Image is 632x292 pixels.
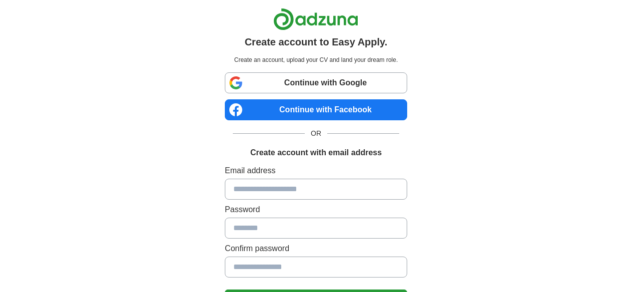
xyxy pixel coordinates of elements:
[250,147,382,159] h1: Create account with email address
[227,55,405,64] p: Create an account, upload your CV and land your dream role.
[225,204,407,216] label: Password
[225,99,407,120] a: Continue with Facebook
[305,128,327,139] span: OR
[273,8,358,30] img: Adzuna logo
[225,72,407,93] a: Continue with Google
[225,165,407,177] label: Email address
[225,243,407,255] label: Confirm password
[245,34,388,49] h1: Create account to Easy Apply.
